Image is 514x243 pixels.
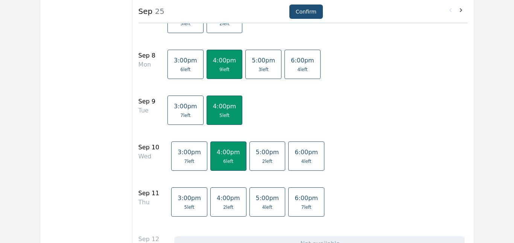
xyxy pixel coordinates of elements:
[219,112,230,118] span: 5 left
[180,67,190,73] span: 6 left
[295,194,318,202] span: 6:00pm
[178,194,201,202] span: 3:00pm
[217,194,240,202] span: 4:00pm
[219,21,230,27] span: 2 left
[217,149,240,156] span: 4:00pm
[152,7,164,16] span: 25
[180,21,190,27] span: 5 left
[219,67,230,73] span: 9 left
[262,158,272,164] span: 2 left
[259,67,269,73] span: 3 left
[138,7,153,16] strong: Sep
[291,57,314,64] span: 6:00pm
[301,204,312,210] span: 7 left
[256,194,279,202] span: 5:00pm
[213,57,236,64] span: 4:00pm
[138,198,160,207] div: Thu
[138,97,155,106] div: Sep 9
[297,67,307,73] span: 4 left
[138,60,155,69] div: Mon
[174,57,197,64] span: 3:00pm
[301,158,312,164] span: 4 left
[138,51,155,60] div: Sep 8
[223,204,233,210] span: 2 left
[138,143,160,152] div: Sep 10
[213,103,236,110] span: 4:00pm
[184,158,194,164] span: 7 left
[180,112,190,118] span: 7 left
[138,189,160,198] div: Sep 11
[138,106,155,115] div: Tue
[252,57,275,64] span: 5:00pm
[184,204,194,210] span: 5 left
[295,149,318,156] span: 6:00pm
[289,5,323,19] button: Confirm
[138,152,160,161] div: Wed
[262,204,272,210] span: 4 left
[174,103,197,110] span: 3:00pm
[223,158,233,164] span: 6 left
[256,149,279,156] span: 5:00pm
[178,149,201,156] span: 3:00pm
